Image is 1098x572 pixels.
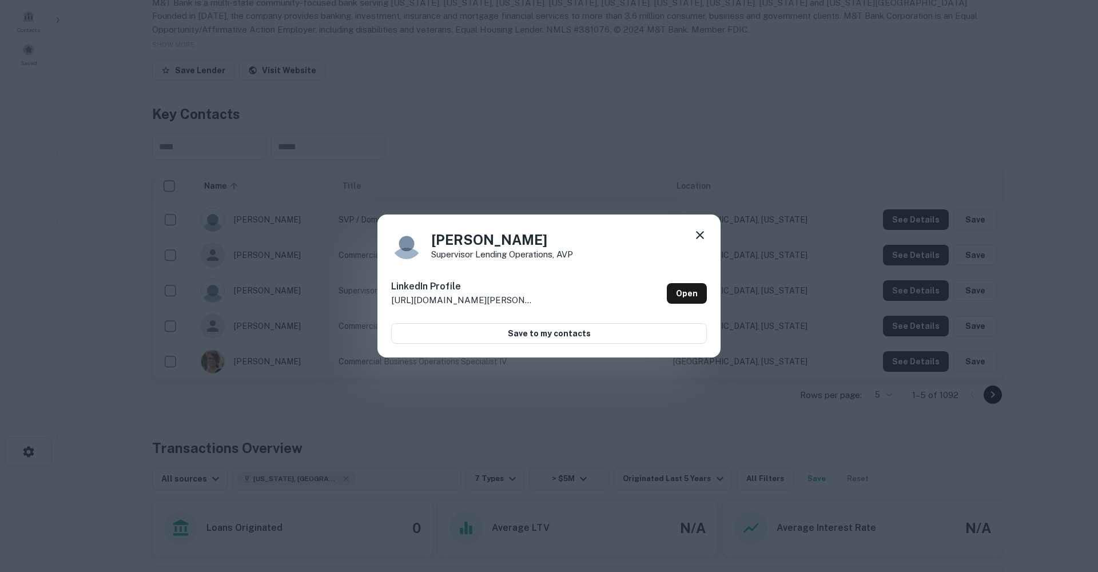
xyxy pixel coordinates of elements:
h6: LinkedIn Profile [391,280,534,293]
p: [URL][DOMAIN_NAME][PERSON_NAME] [391,293,534,307]
iframe: Chat Widget [1041,480,1098,535]
img: 9c8pery4andzj6ohjkjp54ma2 [391,228,422,259]
p: Supervisor Lending Operations, AVP [431,250,573,259]
h4: [PERSON_NAME] [431,229,573,250]
a: Open [667,283,707,304]
button: Save to my contacts [391,323,707,344]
